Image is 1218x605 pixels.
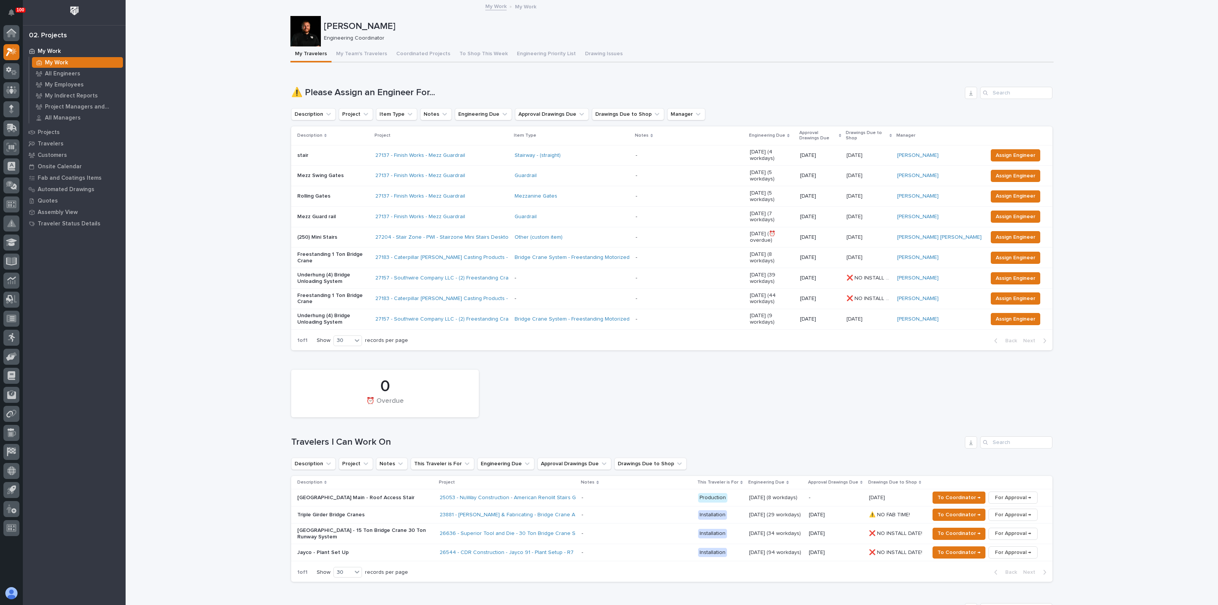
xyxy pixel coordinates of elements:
[750,149,794,162] p: [DATE] (4 workdays)
[847,212,864,220] p: [DATE]
[297,313,369,326] p: Underhung (4) Bridge Unloading System
[897,275,939,281] a: [PERSON_NAME]
[291,506,1052,524] tr: Triple Girder Bridge Cranes23881 - [PERSON_NAME] & Fabricating - Bridge Crane Addition - Installa...
[868,478,917,487] p: Drawings Due to Shop
[3,5,19,21] button: Notifications
[291,108,336,120] button: Description
[23,161,126,172] a: Onsite Calendar
[582,549,583,556] div: -
[980,87,1052,99] input: Search
[636,316,637,322] div: -
[847,314,864,322] p: [DATE]
[23,184,126,195] a: Automated Drawings
[937,529,980,538] span: To Coordinator →
[698,510,727,520] div: Installation
[515,2,536,10] p: My Work
[897,316,939,322] a: [PERSON_NAME]
[291,489,1052,506] tr: [GEOGRAPHIC_DATA] Main - Roof Access Stair25053 - NuWay Construction - American Renolit Stairs Gu...
[23,172,126,184] a: Fab and Coatings Items
[375,152,465,159] a: 27137 - Finish Works - Mezz Guardrail
[375,275,537,281] a: 27157 - Southwire Company LLC - (2) Freestanding Crane Systems
[23,195,126,206] a: Quotes
[1020,337,1052,344] button: Next
[45,93,98,99] p: My Indirect Reports
[937,510,980,519] span: To Coordinator →
[582,530,583,537] div: -
[375,214,465,220] a: 27137 - Finish Works - Mezz Guardrail
[297,478,322,487] p: Description
[991,149,1040,161] button: Assign Engineer
[800,254,840,261] p: [DATE]
[996,151,1035,160] span: Assign Engineer
[749,549,802,556] p: [DATE] (94 workdays)
[991,272,1040,284] button: Assign Engineer
[23,206,126,218] a: Assembly View
[991,313,1040,325] button: Assign Engineer
[291,563,314,582] p: 1 of 1
[988,569,1020,576] button: Back
[980,436,1052,449] div: Search
[297,152,369,159] p: stair
[512,46,580,62] button: Engineering Priority List
[17,7,24,13] p: 100
[515,275,630,281] p: -
[698,548,727,557] div: Installation
[846,129,888,143] p: Drawings Due to Shop
[896,131,915,140] p: Manager
[291,87,962,98] h1: ⚠️ Please Assign an Engineer For...
[847,273,893,281] p: ❌ NO INSTALL DATE!
[897,254,939,261] a: [PERSON_NAME]
[291,206,1052,227] tr: Mezz Guard rail27137 - Finish Works - Mezz Guardrail Guardrail - [DATE] (7 workdays)[DATE][DATE][...
[375,295,577,302] a: 27183 - Caterpillar [PERSON_NAME] Casting Products - Freestanding 1 Ton UltraLite
[995,529,1031,538] span: For Approval →
[809,512,863,518] p: [DATE]
[515,172,537,179] a: Guardrail
[799,129,837,143] p: Approval Drawings Due
[698,529,727,538] div: Installation
[297,251,369,264] p: Freestanding 1 Ton Bridge Crane
[937,548,980,557] span: To Coordinator →
[847,192,864,200] p: [DATE]
[297,292,369,305] p: Freestanding 1 Ton Bridge Crane
[297,512,430,518] p: Triple Girder Bridge Cranes
[991,211,1040,223] button: Assign Engineer
[455,46,512,62] button: To Shop This Week
[440,530,651,537] a: 26636 - Superior Tool and Die - 30 Ton Bridge Crane System (2) 15 Ton Double Girder
[515,108,589,120] button: Approval Drawings Due
[749,131,785,140] p: Engineering Due
[996,274,1035,283] span: Assign Engineer
[297,527,430,540] p: [GEOGRAPHIC_DATA] - 15 Ton Bridge Crane 30 Ton Runway System
[45,59,68,66] p: My Work
[23,138,126,149] a: Travelers
[455,108,512,120] button: Engineering Due
[800,295,840,302] p: [DATE]
[933,509,985,521] button: To Coordinator →
[339,108,373,120] button: Project
[991,252,1040,264] button: Assign Engineer
[750,231,794,244] p: [DATE] (⏰ overdue)
[291,524,1052,544] tr: [GEOGRAPHIC_DATA] - 15 Ton Bridge Crane 30 Ton Runway System26636 - Superior Tool and Die - 30 To...
[847,171,864,179] p: [DATE]
[667,108,705,120] button: Manager
[1001,569,1017,576] span: Back
[376,458,408,470] button: Notes
[809,530,863,537] p: [DATE]
[297,495,430,501] p: [GEOGRAPHIC_DATA] Main - Roof Access Stair
[38,186,94,193] p: Automated Drawings
[29,112,126,123] a: All Managers
[376,108,417,120] button: Item Type
[800,152,840,159] p: [DATE]
[697,478,738,487] p: This Traveler is For
[897,172,939,179] a: [PERSON_NAME]
[291,289,1052,309] tr: Freestanding 1 Ton Bridge Crane27183 - Caterpillar [PERSON_NAME] Casting Products - Freestanding ...
[29,57,126,68] a: My Work
[1023,337,1040,344] span: Next
[996,171,1035,180] span: Assign Engineer
[808,478,858,487] p: Approval Drawings Due
[440,549,574,556] a: 26544 - CDR Construction - Jayco 91 - Plant Setup - R7
[291,145,1052,166] tr: stair27137 - Finish Works - Mezz Guardrail Stairway - (straight) - [DATE] (4 workdays)[DATE][DATE...
[317,337,330,344] p: Show
[10,9,19,21] div: Notifications100
[38,163,82,170] p: Onsite Calendar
